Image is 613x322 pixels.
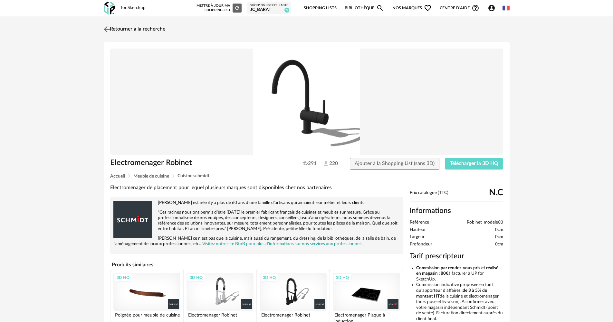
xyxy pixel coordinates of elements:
[250,4,288,13] a: Shopping List courante JC_Barat 22
[177,174,209,178] span: Cuisine schmidt
[110,49,503,155] img: Product pack shot
[102,22,165,36] a: Retourner à la recherche
[440,4,479,12] span: Centre d'aideHelp Circle Outline icon
[104,2,115,15] img: OXP
[410,242,432,247] span: Profondeur
[250,7,288,13] div: JC_Barat
[467,220,503,225] span: Robinet_modele03
[445,158,503,170] button: Télécharger la 3D HQ
[110,174,503,179] div: Breadcrumb
[102,24,111,34] img: svg+xml;base64,PHN2ZyB3aWR0aD0iMjQiIGhlaWdodD0iMjQiIHZpZXdCb3g9IjAgMCAyNCAyNCIgZmlsbD0ibm9uZSIgeG...
[304,1,337,16] a: Shopping Lists
[410,227,426,233] span: Hauteur
[250,4,288,7] div: Shopping List courante
[424,4,432,12] span: Heart Outline icon
[110,174,125,179] span: Accueil
[345,1,384,16] a: BibliothèqueMagnify icon
[410,206,503,216] h2: Informations
[333,273,352,282] div: 3D HQ
[202,242,362,246] a: Visitez notre site BtoB pour plus d'informations sur nos services aux professionnels
[488,4,498,12] span: Account Circle icon
[114,273,132,282] div: 3D HQ
[234,6,240,10] span: Refresh icon
[350,158,439,170] button: Ajouter à la Shopping List (sans 3D)
[113,236,400,247] p: [PERSON_NAME] ce n'est pas que la cuisine, mais aussi du rangement, du dressing, de la bibliothèq...
[410,252,503,261] h3: Tarif prescripteur
[303,160,317,167] span: 291
[195,4,242,13] div: Mettre à jour ma Shopping List
[410,234,425,240] span: Largeur
[472,4,479,12] span: Help Circle Outline icon
[416,265,503,282] li: à facturer à UP for SketchUp.
[133,174,169,179] span: Meuble de cuisine
[113,200,400,206] p: [PERSON_NAME] est née il y a plus de 60 ans d’une famille d’artisans qui aimaient leur métier et ...
[495,242,503,247] span: 0cm
[489,190,503,195] span: N.C
[113,210,400,232] p: "Ces racines nous ont permis d’être [DATE] le premier fabricant français de cuisines et meubles s...
[110,184,403,191] div: Electromenager de placement pour lequel plusieurs marques sont disponibles chez nos partenaires
[392,1,432,16] span: Nos marques
[503,5,510,12] img: fr
[416,282,503,322] li: Commission indicative proposée en tant qu'apporteur d'affaires : de la cuisine et électroménager ...
[260,273,279,282] div: 3D HQ
[110,158,270,168] h1: Electromenager Robinet
[488,4,495,12] span: Account Circle icon
[495,234,503,240] span: 0cm
[284,8,289,13] span: 22
[450,161,498,166] span: Télécharger la 3D HQ
[416,288,487,299] b: de 3 à 5% du montant HT
[376,4,384,12] span: Magnify icon
[121,5,146,11] div: for Sketchup
[410,220,429,225] span: Référence
[416,266,498,276] b: Commission par rendez-vous pris et réalisé en magasin : 80€
[410,190,503,202] div: Prix catalogue (TTC):
[113,200,152,239] img: brand logo
[322,160,338,167] span: 220
[355,161,435,166] span: Ajouter à la Shopping List (sans 3D)
[110,260,403,270] h4: Produits similaires
[495,227,503,233] span: 0cm
[322,160,329,167] img: Téléchargements
[187,273,206,282] div: 3D HQ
